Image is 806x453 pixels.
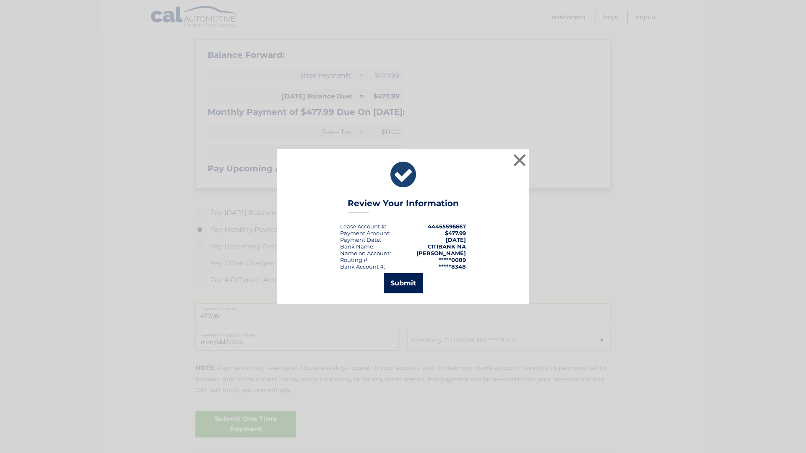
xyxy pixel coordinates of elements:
[340,223,386,230] div: Lease Account #:
[384,273,423,293] button: Submit
[428,243,466,250] strong: CITIBANK NA
[445,230,466,236] span: $477.99
[416,250,466,256] strong: [PERSON_NAME]
[428,223,466,230] strong: 44455596667
[511,152,528,168] button: ×
[340,236,381,243] div: :
[446,236,466,243] span: [DATE]
[348,198,459,213] h3: Review Your Information
[340,243,374,250] div: Bank Name:
[340,230,390,236] div: Payment Amount:
[340,263,385,270] div: Bank Account #:
[340,250,391,256] div: Name on Account:
[340,256,369,263] div: Routing #:
[340,236,380,243] span: Payment Date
